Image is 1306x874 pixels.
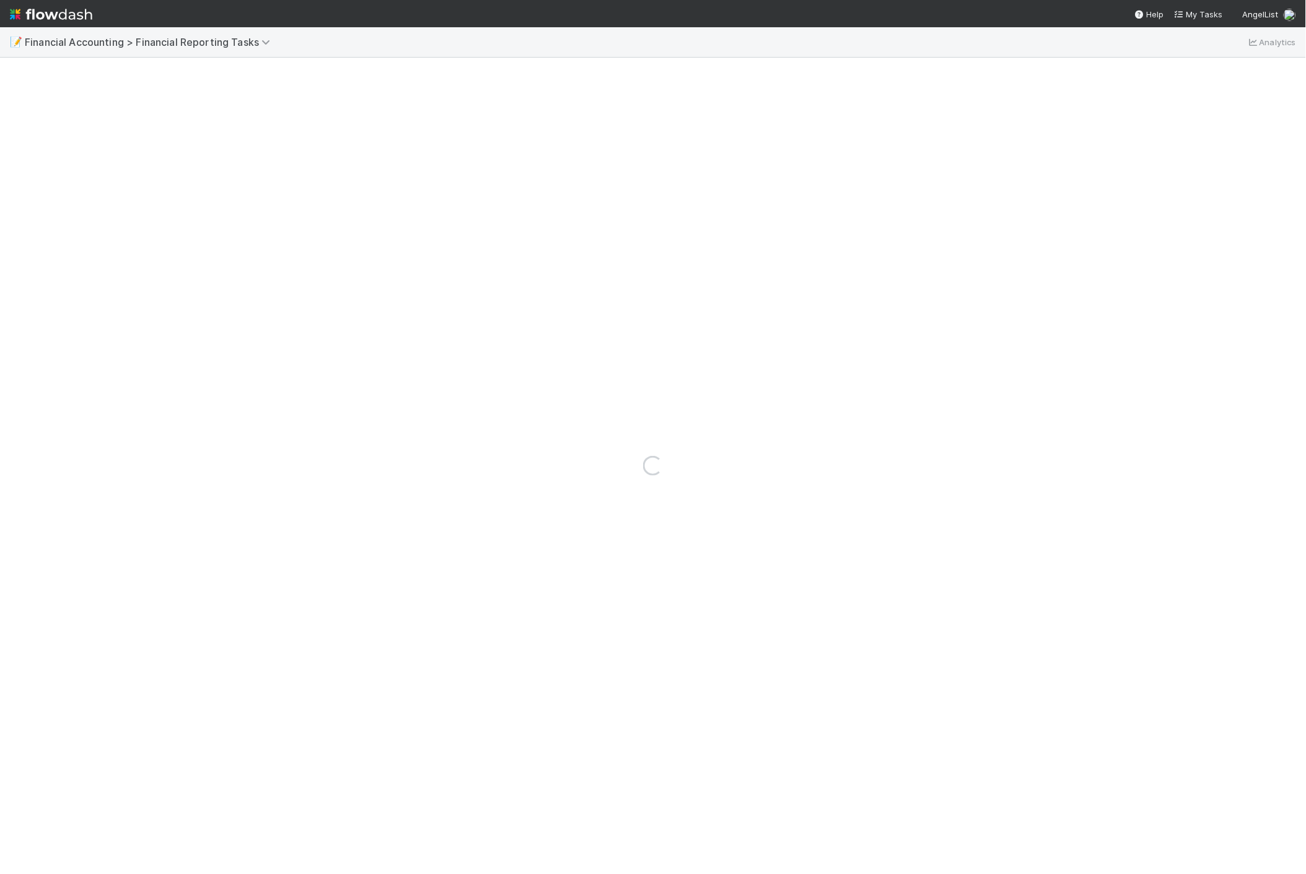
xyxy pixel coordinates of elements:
img: logo-inverted-e16ddd16eac7371096b0.svg [10,4,92,25]
span: AngelList [1243,9,1279,19]
span: Financial Accounting > Financial Reporting Tasks [25,36,276,48]
div: Help [1134,8,1164,20]
a: My Tasks [1174,8,1223,20]
a: Analytics [1247,35,1296,50]
img: avatar_c7c7de23-09de-42ad-8e02-7981c37ee075.png [1284,9,1296,21]
span: 📝 [10,37,22,47]
span: My Tasks [1174,9,1223,19]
